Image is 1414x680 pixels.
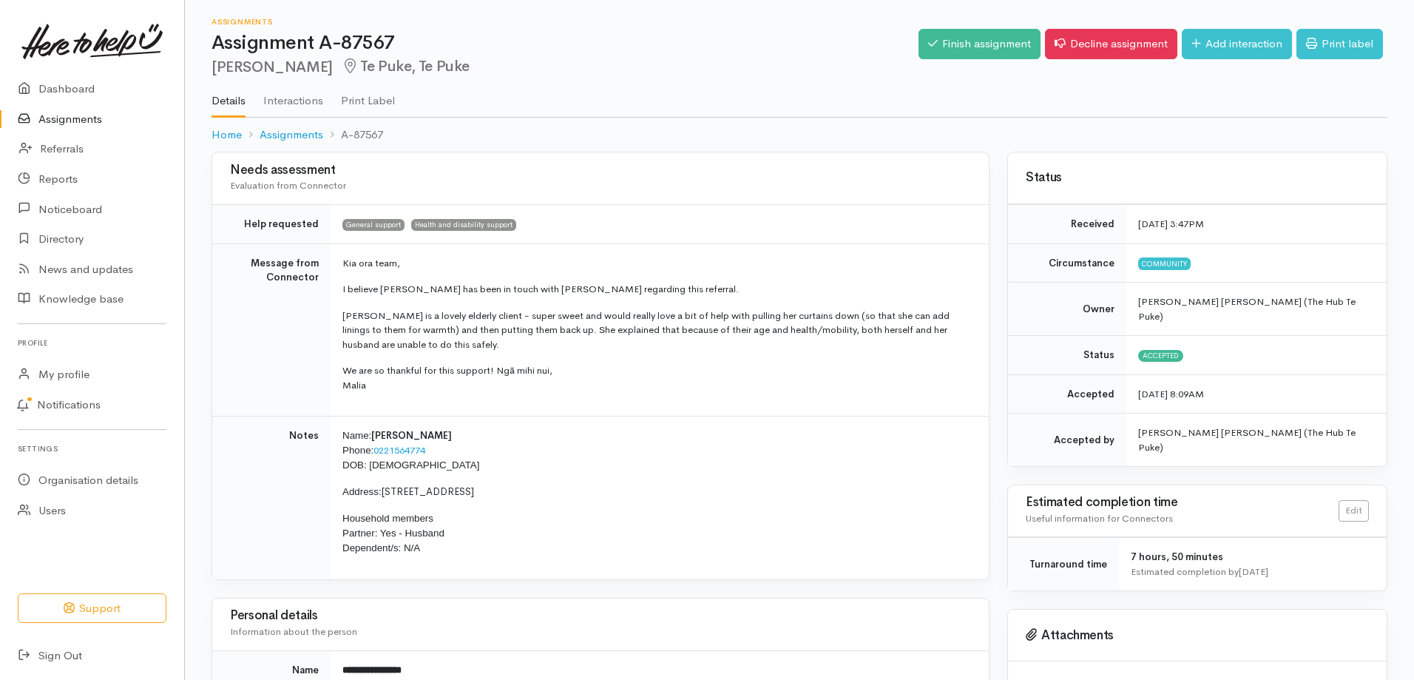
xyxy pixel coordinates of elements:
a: Details [212,75,246,118]
span: [PERSON_NAME] [PERSON_NAME] (The Hub Te Puke) [1138,295,1356,323]
h2: [PERSON_NAME] [212,58,919,75]
span: Phone: [342,445,373,456]
span: Community [1138,257,1191,269]
h3: Status [1026,171,1369,185]
td: Accepted by [1008,414,1126,467]
td: Owner [1008,283,1126,336]
h6: Assignments [212,18,919,26]
td: Turnaround time [1008,538,1119,591]
a: Edit [1339,500,1369,522]
span: Accepted [1138,350,1183,362]
p: I believe [PERSON_NAME] has been in touch with [PERSON_NAME] regarding this referral. [342,282,971,297]
td: Received [1008,205,1126,244]
h1: Assignment A-87567 [212,33,919,54]
a: Print label [1296,29,1383,59]
td: Notes [212,417,331,579]
span: General support [342,219,405,231]
span: Name: [342,430,371,441]
a: Print Label [341,75,395,116]
a: Home [212,127,242,144]
a: Interactions [263,75,323,116]
li: A-87567 [323,127,383,144]
span: Te Puke, Te Puke [342,57,470,75]
a: Add interaction [1182,29,1292,59]
span: 7 hours, 50 minutes [1131,551,1223,563]
time: [DATE] [1239,565,1268,578]
span: Address: [342,486,382,497]
span: DOB: [DEMOGRAPHIC_DATA] [342,459,479,471]
span: Evaluation from Connector [230,179,346,192]
td: Accepted [1008,374,1126,414]
td: Status [1008,336,1126,375]
a: Finish assignment [919,29,1041,59]
h3: Estimated completion time [1026,496,1339,510]
td: Message from Connector [212,243,331,417]
p: We are so thankful for this support! Ngā mihi nui, Malia [342,363,971,392]
h6: Profile [18,333,166,353]
h6: Settings [18,439,166,459]
span: [STREET_ADDRESS] [382,485,474,498]
h3: Personal details [230,609,971,623]
td: [PERSON_NAME] [PERSON_NAME] (The Hub Te Puke) [1126,414,1387,467]
span: Information about the person [230,625,357,638]
span: Useful information for Connectors [1026,512,1173,525]
div: Estimated completion by [1131,565,1369,579]
time: [DATE] 3:47PM [1138,218,1204,230]
td: Circumstance [1008,243,1126,283]
a: Decline assignment [1045,29,1177,59]
h3: Needs assessment [230,164,971,178]
td: Help requested [212,205,331,244]
span: Health and disability support [411,219,516,231]
time: [DATE] 8:09AM [1138,388,1204,400]
span: Household members Partner: Yes - Husband Dependent/s: N/A [342,513,444,553]
a: 0221564774 [373,444,425,457]
h3: Attachments [1026,628,1369,643]
span: [PERSON_NAME] [371,429,452,442]
nav: breadcrumb [212,118,1387,152]
button: Support [18,593,166,624]
p: [PERSON_NAME] is a lovely elderly client - super sweet and would really love a bit of help with p... [342,309,971,352]
p: Kia ora team, [342,256,971,271]
a: Assignments [260,127,323,144]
